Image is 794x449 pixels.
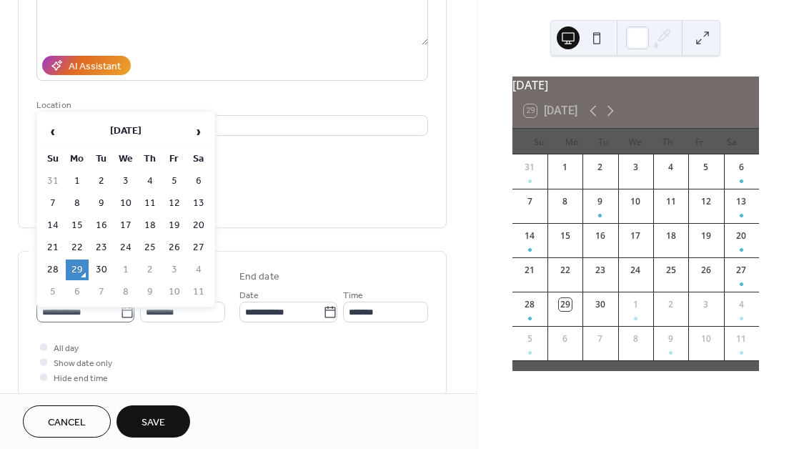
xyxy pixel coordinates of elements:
div: 11 [665,195,678,208]
td: 21 [41,237,64,258]
td: 6 [187,171,210,192]
td: 5 [163,171,186,192]
div: 2 [594,161,607,174]
td: 14 [41,215,64,236]
div: 14 [523,230,536,242]
div: 28 [523,298,536,311]
td: 15 [66,215,89,236]
td: 8 [114,282,137,302]
button: AI Assistant [42,56,131,75]
td: 23 [90,237,113,258]
div: We [620,129,652,154]
td: 10 [114,193,137,214]
td: 22 [66,237,89,258]
div: Sa [715,129,748,154]
td: 20 [187,215,210,236]
div: 3 [700,298,713,311]
td: 1 [66,171,89,192]
td: 26 [163,237,186,258]
td: 9 [90,193,113,214]
div: 13 [735,195,748,208]
div: Th [652,129,684,154]
span: All day [54,341,79,356]
div: 9 [594,195,607,208]
div: 1 [629,298,642,311]
td: 4 [187,260,210,280]
div: 26 [700,264,713,277]
div: Location [36,98,425,113]
div: 3 [629,161,642,174]
div: 31 [523,161,536,174]
th: Su [41,149,64,169]
td: 17 [114,215,137,236]
div: 6 [559,332,572,345]
td: 31 [41,171,64,192]
div: 23 [594,264,607,277]
div: Su [524,129,556,154]
div: 1 [559,161,572,174]
td: 18 [139,215,162,236]
td: 2 [139,260,162,280]
th: Fr [163,149,186,169]
div: Fr [683,129,715,154]
span: Save [142,415,165,430]
div: 10 [700,332,713,345]
td: 24 [114,237,137,258]
div: 4 [665,161,678,174]
div: 6 [735,161,748,174]
div: AI Assistant [69,59,121,74]
div: 29 [559,298,572,311]
div: 5 [700,161,713,174]
td: 1 [114,260,137,280]
div: 5 [523,332,536,345]
td: 4 [139,171,162,192]
td: 16 [90,215,113,236]
td: 11 [187,282,210,302]
td: 13 [187,193,210,214]
div: 20 [735,230,748,242]
div: 25 [665,264,678,277]
th: [DATE] [66,117,186,147]
div: Tu [587,129,620,154]
div: 30 [594,298,607,311]
span: Date [239,288,259,303]
td: 3 [114,171,137,192]
td: 6 [66,282,89,302]
div: 4 [735,298,748,311]
th: Tu [90,149,113,169]
div: 18 [665,230,678,242]
button: Save [116,405,190,438]
div: 15 [559,230,572,242]
td: 5 [41,282,64,302]
div: End date [239,270,279,285]
div: [DATE] [512,77,759,94]
td: 28 [41,260,64,280]
td: 8 [66,193,89,214]
div: 17 [629,230,642,242]
div: Mo [555,129,587,154]
div: 27 [735,264,748,277]
button: Cancel [23,405,111,438]
td: 11 [139,193,162,214]
td: 3 [163,260,186,280]
td: 19 [163,215,186,236]
div: 21 [523,264,536,277]
div: 16 [594,230,607,242]
span: › [188,117,209,146]
div: 7 [523,195,536,208]
div: 12 [700,195,713,208]
td: 30 [90,260,113,280]
div: 8 [629,332,642,345]
th: Th [139,149,162,169]
span: Hide end time [54,371,108,386]
td: 27 [187,237,210,258]
div: 9 [665,332,678,345]
div: 11 [735,332,748,345]
td: 10 [163,282,186,302]
span: Time [343,288,363,303]
td: 29 [66,260,89,280]
td: 7 [90,282,113,302]
span: ‹ [42,117,64,146]
div: 10 [629,195,642,208]
div: 19 [700,230,713,242]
